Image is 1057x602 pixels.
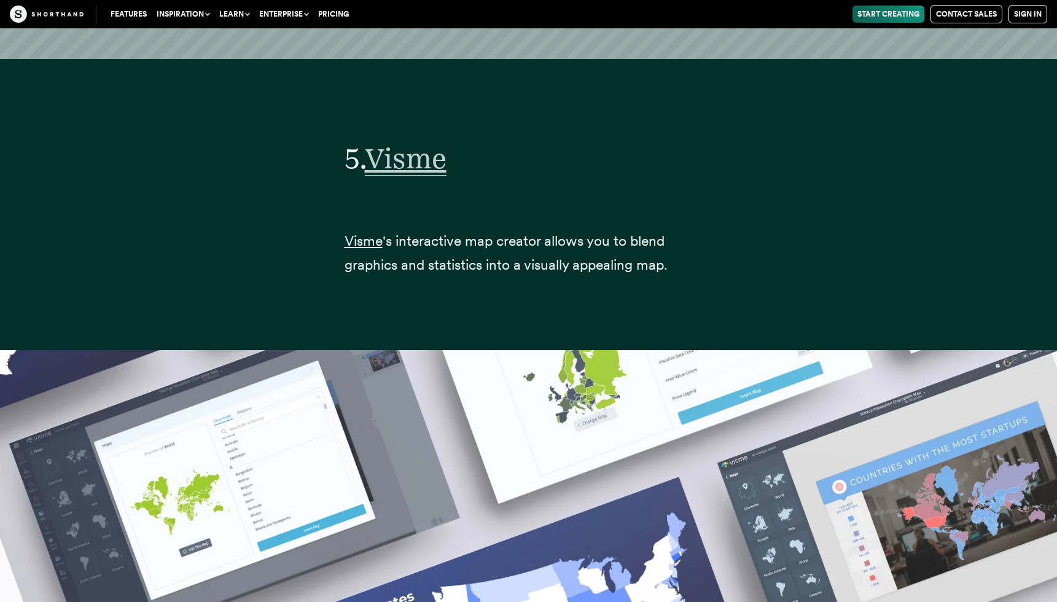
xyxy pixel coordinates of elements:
a: Pricing [313,6,354,23]
a: Visme [345,232,383,249]
a: Visme [365,141,447,175]
a: Features [106,6,152,23]
a: Contact Sales [930,5,1002,23]
a: Sign in [1008,5,1047,23]
span: Visme [365,141,447,176]
img: The Craft [10,6,84,23]
span: 's interactive map creator allows you to blend graphics and statistics into a visually appealing ... [345,232,668,273]
a: Start Creating [852,6,924,23]
button: Inspiration [152,6,214,23]
span: 5. [345,141,365,175]
button: Learn [214,6,254,23]
button: Enterprise [254,6,313,23]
